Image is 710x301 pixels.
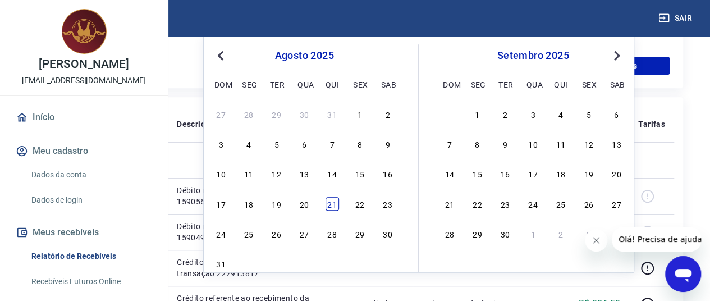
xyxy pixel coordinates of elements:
a: Início [13,105,154,130]
div: Choose terça-feira, 19 de agosto de 2025 [270,197,283,211]
div: Choose domingo, 24 de agosto de 2025 [214,227,228,240]
div: Choose terça-feira, 9 de setembro de 2025 [498,137,512,150]
div: Choose sábado, 2 de agosto de 2025 [381,107,395,121]
div: Choose sexta-feira, 5 de setembro de 2025 [353,257,367,270]
div: Choose sexta-feira, 5 de setembro de 2025 [582,107,596,121]
div: Choose quinta-feira, 28 de agosto de 2025 [326,227,339,240]
p: Tarifas [638,118,665,130]
div: Choose segunda-feira, 8 de setembro de 2025 [470,137,484,150]
div: Choose domingo, 27 de julho de 2025 [214,107,228,121]
a: Dados de login [27,189,154,212]
div: qui [554,77,567,91]
div: sex [582,77,596,91]
div: Choose terça-feira, 2 de setembro de 2025 [270,257,283,270]
p: Crédito referente ao recebimento da transação 222913817 [177,257,324,279]
div: Choose segunda-feira, 25 de agosto de 2025 [242,227,255,240]
div: Choose domingo, 10 de agosto de 2025 [214,167,228,180]
iframe: Fechar mensagem [585,229,607,252]
div: Choose quarta-feira, 10 de setembro de 2025 [526,137,540,150]
div: Choose quinta-feira, 7 de agosto de 2025 [326,137,339,150]
div: Choose sexta-feira, 8 de agosto de 2025 [353,137,367,150]
div: sab [381,77,395,91]
div: Choose segunda-feira, 29 de setembro de 2025 [470,227,484,240]
div: sex [353,77,367,91]
div: Choose terça-feira, 16 de setembro de 2025 [498,167,512,180]
p: Débito referente à liquidação da UR 15905606 via CIP [177,185,324,207]
div: dom [214,77,228,91]
a: Dados da conta [27,163,154,186]
button: Next Month [610,49,624,62]
div: Choose quinta-feira, 4 de setembro de 2025 [326,257,339,270]
div: Choose sexta-feira, 12 de setembro de 2025 [582,137,596,150]
div: Choose segunda-feira, 15 de setembro de 2025 [470,167,484,180]
div: Choose sexta-feira, 3 de outubro de 2025 [582,227,596,240]
div: Choose terça-feira, 12 de agosto de 2025 [270,167,283,180]
div: seg [242,77,255,91]
div: Choose sexta-feira, 15 de agosto de 2025 [353,167,367,180]
div: Choose quinta-feira, 25 de setembro de 2025 [554,197,567,211]
p: [EMAIL_ADDRESS][DOMAIN_NAME] [22,75,146,86]
a: Recebíveis Futuros Online [27,270,154,293]
span: Olá! Precisa de ajuda? [7,8,94,17]
div: Choose sexta-feira, 1 de agosto de 2025 [353,107,367,121]
div: qua [526,77,540,91]
div: Choose sexta-feira, 19 de setembro de 2025 [582,167,596,180]
div: Choose domingo, 31 de agosto de 2025 [443,107,456,121]
div: Choose quarta-feira, 3 de setembro de 2025 [526,107,540,121]
div: month 2025-08 [213,106,396,272]
p: Débito referente à liquidação da UR 15904988 via CIP [177,221,324,243]
div: Choose quarta-feira, 1 de outubro de 2025 [526,227,540,240]
div: Choose sábado, 9 de agosto de 2025 [381,137,395,150]
div: sab [610,77,623,91]
div: agosto 2025 [213,49,396,62]
div: qui [326,77,339,91]
div: Choose sábado, 16 de agosto de 2025 [381,167,395,180]
div: Choose sábado, 13 de setembro de 2025 [610,137,623,150]
div: Choose quarta-feira, 20 de agosto de 2025 [297,197,311,211]
p: [PERSON_NAME] [39,58,129,70]
div: Choose sábado, 6 de setembro de 2025 [381,257,395,270]
div: Choose quinta-feira, 18 de setembro de 2025 [554,167,567,180]
div: Choose terça-feira, 26 de agosto de 2025 [270,227,283,240]
div: Choose sexta-feira, 26 de setembro de 2025 [582,197,596,211]
div: Choose sábado, 23 de agosto de 2025 [381,197,395,211]
a: Relatório de Recebíveis [27,245,154,268]
div: Choose quarta-feira, 24 de setembro de 2025 [526,197,540,211]
div: Choose quarta-feira, 6 de agosto de 2025 [297,137,311,150]
button: Previous Month [214,49,227,62]
div: Choose sábado, 27 de setembro de 2025 [610,197,623,211]
div: Choose domingo, 21 de setembro de 2025 [443,197,456,211]
div: Choose segunda-feira, 1 de setembro de 2025 [470,107,484,121]
div: Choose segunda-feira, 1 de setembro de 2025 [242,257,255,270]
div: setembro 2025 [441,49,625,62]
div: Choose domingo, 14 de setembro de 2025 [443,167,456,180]
div: Choose sábado, 6 de setembro de 2025 [610,107,623,121]
iframe: Mensagem da empresa [612,227,701,252]
div: Choose segunda-feira, 22 de setembro de 2025 [470,197,484,211]
div: month 2025-09 [441,106,625,241]
img: 40f13b20-c2ef-46f4-95a1-97067c916dc5.jpeg [62,9,107,54]
div: qua [297,77,311,91]
div: seg [470,77,484,91]
div: Choose quinta-feira, 11 de setembro de 2025 [554,137,567,150]
div: Choose quinta-feira, 2 de outubro de 2025 [554,227,567,240]
div: Choose domingo, 7 de setembro de 2025 [443,137,456,150]
button: Meu cadastro [13,139,154,163]
button: Meus recebíveis [13,220,154,245]
div: Choose segunda-feira, 18 de agosto de 2025 [242,197,255,211]
div: Choose domingo, 31 de agosto de 2025 [214,257,228,270]
div: Choose quinta-feira, 21 de agosto de 2025 [326,197,339,211]
div: Choose terça-feira, 30 de setembro de 2025 [498,227,512,240]
div: Choose quinta-feira, 31 de julho de 2025 [326,107,339,121]
div: Choose sábado, 20 de setembro de 2025 [610,167,623,180]
div: Choose quarta-feira, 30 de julho de 2025 [297,107,311,121]
div: Choose domingo, 17 de agosto de 2025 [214,197,228,211]
div: Choose terça-feira, 5 de agosto de 2025 [270,137,283,150]
div: ter [498,77,512,91]
div: Choose sexta-feira, 22 de agosto de 2025 [353,197,367,211]
div: Choose quinta-feira, 4 de setembro de 2025 [554,107,567,121]
p: Descrição [177,118,214,130]
button: Sair [656,8,697,29]
div: Choose terça-feira, 23 de setembro de 2025 [498,197,512,211]
div: Choose sexta-feira, 29 de agosto de 2025 [353,227,367,240]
